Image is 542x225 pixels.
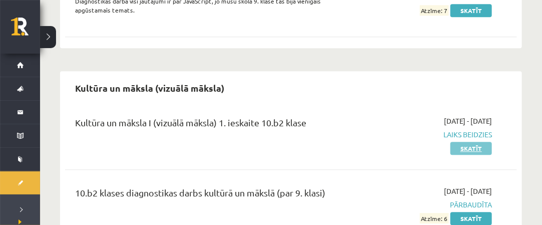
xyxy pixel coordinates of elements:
[444,116,492,126] span: [DATE] - [DATE]
[444,186,492,196] span: [DATE] - [DATE]
[363,129,492,140] span: Laiks beidzies
[420,5,449,16] span: Atzīme: 7
[65,76,234,100] h2: Kultūra un māksla (vizuālā māksla)
[363,199,492,210] span: Pārbaudīta
[450,142,492,155] a: Skatīt
[11,18,40,43] a: Rīgas 1. Tālmācības vidusskola
[420,213,449,223] span: Atzīme: 6
[75,116,348,134] div: Kultūra un māksla I (vizuālā māksla) 1. ieskaite 10.b2 klase
[450,212,492,225] a: Skatīt
[75,186,348,204] div: 10.b2 klases diagnostikas darbs kultūrā un mākslā (par 9. klasi)
[450,4,492,17] a: Skatīt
